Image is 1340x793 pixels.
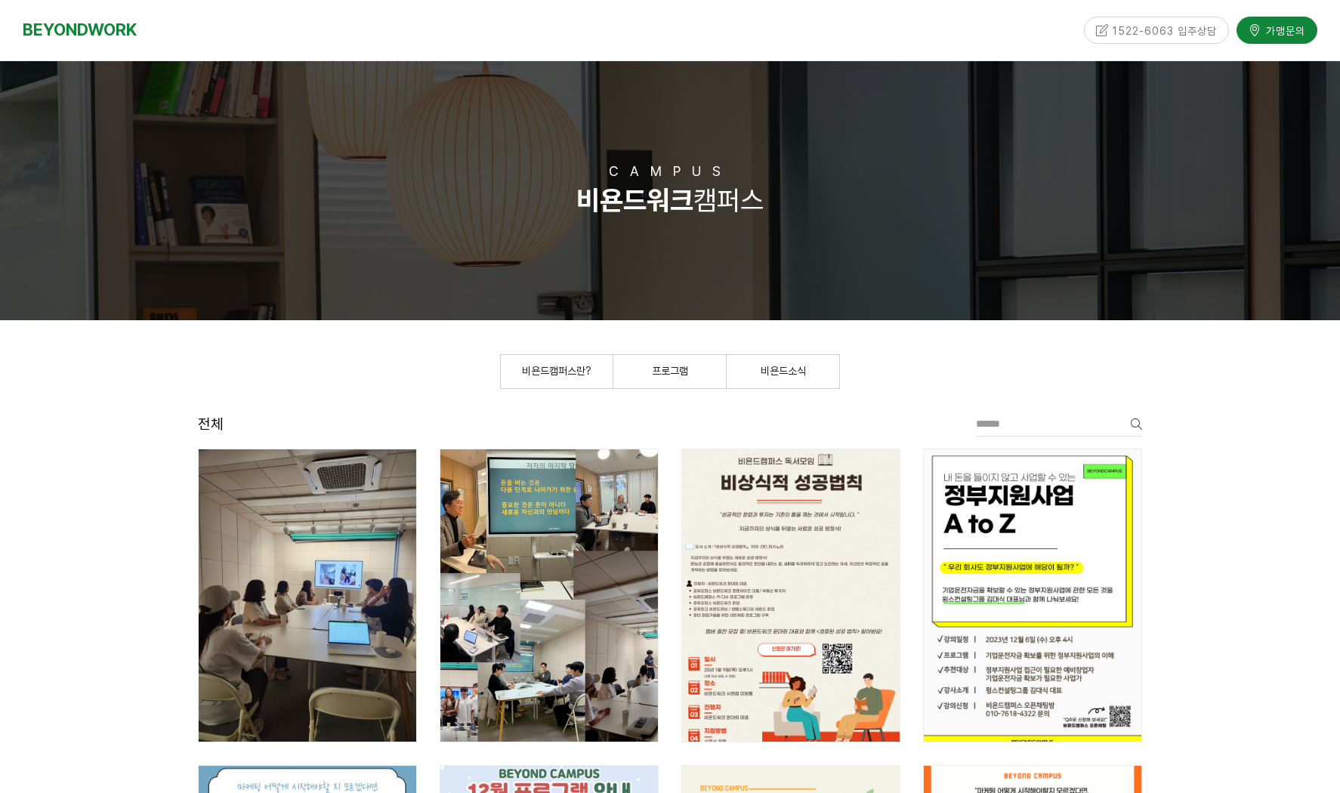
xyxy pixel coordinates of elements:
[522,365,591,377] span: 비욘드캠퍼스란?
[1261,23,1305,38] span: 가맹문의
[501,355,613,388] a: 비욘드캠퍼스란?
[652,365,688,377] span: 프로그램
[727,355,839,388] a: 비욘드소식
[609,163,732,179] span: CAMPUS
[613,355,726,388] a: 프로그램
[576,184,693,217] strong: 비욘드워크
[23,16,137,44] a: BEYONDWORK
[198,412,224,437] header: 전체
[1237,17,1317,43] a: 가맹문의
[576,184,764,217] span: 캠퍼스
[761,365,806,377] span: 비욘드소식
